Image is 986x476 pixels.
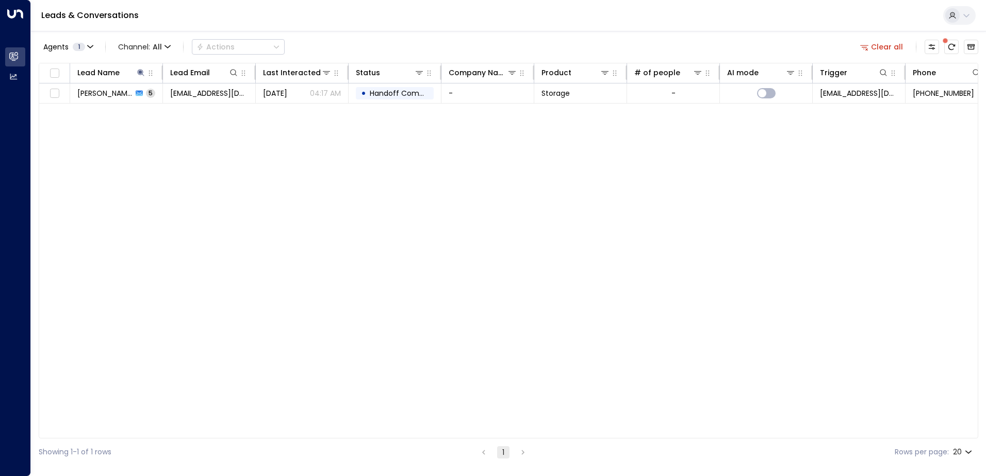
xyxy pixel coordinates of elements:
td: - [441,83,534,103]
button: Archived Leads [964,40,978,54]
span: 5 [146,89,155,97]
div: Lead Name [77,66,120,79]
button: Channel:All [114,40,175,54]
div: Phone [913,66,981,79]
p: 04:17 AM [310,88,341,98]
div: Lead Name [77,66,146,79]
button: Actions [192,39,285,55]
span: wdhahana@gmail.com [170,88,248,98]
button: Clear all [856,40,908,54]
button: page 1 [497,446,510,458]
div: Actions [196,42,235,52]
div: Last Interacted [263,66,332,79]
div: • [361,84,366,102]
div: Product [541,66,571,79]
div: Product [541,66,610,79]
nav: pagination navigation [477,446,530,458]
div: Lead Email [170,66,210,79]
div: Showing 1-1 of 1 rows [39,447,111,457]
button: Customize [925,40,939,54]
span: Storage [541,88,570,98]
span: +4479905533 [913,88,974,98]
span: Handoff Completed [370,88,442,98]
div: 20 [953,445,974,460]
span: Agents [43,43,69,50]
div: Company Name [449,66,507,79]
span: All [153,43,162,51]
div: Button group with a nested menu [192,39,285,55]
div: Trigger [820,66,847,79]
div: Status [356,66,380,79]
span: Channel: [114,40,175,54]
div: Lead Email [170,66,239,79]
span: Wulan Dhahana [77,88,133,98]
button: Agents1 [39,40,97,54]
a: Leads & Conversations [41,9,139,21]
label: Rows per page: [895,447,949,457]
span: There are new threads available. Refresh the grid to view the latest updates. [944,40,959,54]
div: Last Interacted [263,66,321,79]
span: leads@space-station.co.uk [820,88,898,98]
span: 1 [73,43,85,51]
div: # of people [634,66,680,79]
span: Jul 28, 2025 [263,88,287,98]
div: - [671,88,676,98]
span: Toggle select row [48,87,61,100]
div: Company Name [449,66,517,79]
span: Toggle select all [48,67,61,80]
div: AI mode [727,66,759,79]
div: AI mode [727,66,796,79]
div: # of people [634,66,703,79]
div: Phone [913,66,936,79]
div: Status [356,66,424,79]
div: Trigger [820,66,889,79]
